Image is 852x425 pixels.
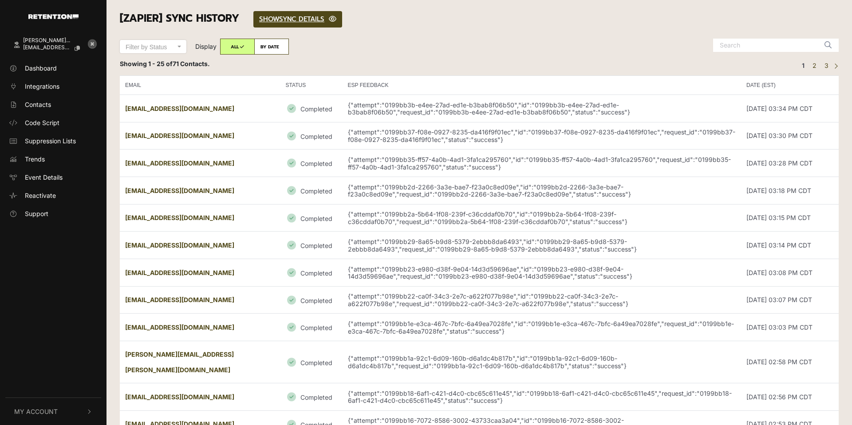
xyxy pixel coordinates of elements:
small: Completed [300,296,332,304]
span: Filter by Status [126,43,167,51]
span: Code Script [25,118,59,127]
a: Page 2 [809,60,820,71]
a: SHOWSYNC DETAILS [253,11,342,28]
td: [DATE] 03:28 PM CDT [741,150,839,177]
input: Search [713,39,820,52]
div: Pagination [797,59,839,72]
p: {"attempt":"0199bb35-ff57-4a0b-4ad1-3fa1ca295760","id":"0199bb35-ff57-4a0b-4ad1-3fa1ca295760","re... [348,156,736,171]
small: Completed [300,187,332,195]
a: Contacts [5,97,101,112]
small: Completed [300,242,332,249]
th: ESP FEEDBACK [343,75,741,94]
th: STATUS [280,75,343,94]
span: Contacts [25,100,51,109]
div: [PERSON_NAME]... [23,37,87,43]
small: Completed [300,324,332,331]
td: [DATE] 03:18 PM CDT [741,177,839,204]
small: Completed [300,269,332,277]
span: Dashboard [25,63,57,73]
span: Suppression Lists [25,136,76,146]
span: Integrations [25,82,59,91]
td: [DATE] 03:15 PM CDT [741,204,839,232]
small: Completed [300,105,332,113]
span: [Zapier] SYNC HISTORY [120,11,239,26]
span: Reactivate [25,191,56,200]
a: Support [5,206,101,221]
p: {"attempt":"0199bb1e-e3ca-467c-7bfc-6a49ea7028fe","id":"0199bb1e-e3ca-467c-7bfc-6a49ea7028fe","re... [348,320,736,335]
p: {"attempt":"0199bb23-e980-d38f-9e04-14d3d59696ae","id":"0199bb23-e980-d38f-9e04-14d3d59696ae","re... [348,266,736,281]
small: Completed [300,358,332,366]
th: EMAIL [120,75,280,94]
span: Trends [25,154,45,164]
a: Code Script [5,115,101,130]
strong: [EMAIL_ADDRESS][DOMAIN_NAME] [125,241,234,249]
a: Trends [5,152,101,166]
small: Completed [300,394,332,401]
strong: [EMAIL_ADDRESS][DOMAIN_NAME] [125,105,234,112]
small: Completed [300,160,332,167]
td: [DATE] 02:58 PM CDT [741,341,839,383]
a: Page 3 [821,60,832,71]
strong: Showing 1 - 25 of [120,60,210,67]
p: {"attempt":"0199bb22-ca0f-34c3-2e7c-a622f077b98e","id":"0199bb22-ca0f-34c3-2e7c-a622f077b98e","re... [348,293,736,308]
span: Display [195,43,217,50]
strong: [EMAIL_ADDRESS][DOMAIN_NAME] [125,132,234,139]
small: Completed [300,214,332,222]
td: [DATE] 03:08 PM CDT [741,259,839,286]
a: Event Details [5,170,101,185]
strong: [EMAIL_ADDRESS][DOMAIN_NAME] [125,214,234,221]
a: Dashboard [5,61,101,75]
small: Completed [300,132,332,140]
strong: [EMAIL_ADDRESS][DOMAIN_NAME] [125,296,234,303]
label: BY DATE [254,39,289,55]
label: ALL [220,39,255,55]
em: Page 1 [799,60,808,71]
button: My Account [5,398,101,425]
p: {"attempt":"0199bb29-8a65-b9d8-5379-2ebbb8da6493","id":"0199bb29-8a65-b9d8-5379-2ebbb8da6493","re... [348,238,736,253]
p: {"attempt":"0199bb2d-2266-3a3e-bae7-f23a0c8ed09e","id":"0199bb2d-2266-3a3e-bae7-f23a0c8ed09e","re... [348,184,736,199]
a: [PERSON_NAME]... [EMAIL_ADDRESS][PERSON_NAME][DOMAIN_NAME] [5,33,83,57]
span: SHOW [259,14,279,24]
span: [EMAIL_ADDRESS][PERSON_NAME][DOMAIN_NAME] [23,44,71,51]
p: {"attempt":"0199bb37-f08e-0927-8235-da416f9f01ec","id":"0199bb37-f08e-0927-8235-da416f9f01ec","re... [348,129,736,144]
td: [DATE] 02:56 PM CDT [741,383,839,410]
td: [DATE] 03:34 PM CDT [741,94,839,122]
span: Event Details [25,173,63,182]
p: {"attempt":"0199bb18-6af1-c421-d4c0-cbc65c611e45","id":"0199bb18-6af1-c421-d4c0-cbc65c611e45","re... [348,390,736,405]
p: {"attempt":"0199bb3b-e4ee-27ad-ed1e-b3bab8f06b50","id":"0199bb3b-e4ee-27ad-ed1e-b3bab8f06b50","re... [348,102,736,117]
span: Support [25,209,48,218]
td: [DATE] 03:14 PM CDT [741,232,839,259]
td: [DATE] 03:03 PM CDT [741,314,839,341]
th: DATE (EST) [741,75,839,94]
strong: [EMAIL_ADDRESS][DOMAIN_NAME] [125,323,234,331]
p: {"attempt":"0199bb2a-5b64-1f08-239f-c36cddaf0b70","id":"0199bb2a-5b64-1f08-239f-c36cddaf0b70","re... [348,211,736,226]
a: Reactivate [5,188,101,203]
strong: [EMAIL_ADDRESS][DOMAIN_NAME] [125,159,234,167]
td: [DATE] 03:07 PM CDT [741,286,839,314]
strong: [PERSON_NAME][EMAIL_ADDRESS][PERSON_NAME][DOMAIN_NAME] [125,350,234,374]
td: [DATE] 03:30 PM CDT [741,122,839,150]
span: 71 Contacts. [173,60,210,67]
strong: [EMAIL_ADDRESS][DOMAIN_NAME] [125,393,234,401]
p: {"attempt":"0199bb1a-92c1-6d09-160b-d6a1dc4b817b","id":"0199bb1a-92c1-6d09-160b-d6a1dc4b817b","re... [348,355,736,370]
img: Retention.com [28,14,79,19]
strong: [EMAIL_ADDRESS][DOMAIN_NAME] [125,187,234,194]
strong: [EMAIL_ADDRESS][DOMAIN_NAME] [125,269,234,276]
a: Suppression Lists [5,134,101,148]
a: Integrations [5,79,101,94]
span: My Account [14,407,58,416]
